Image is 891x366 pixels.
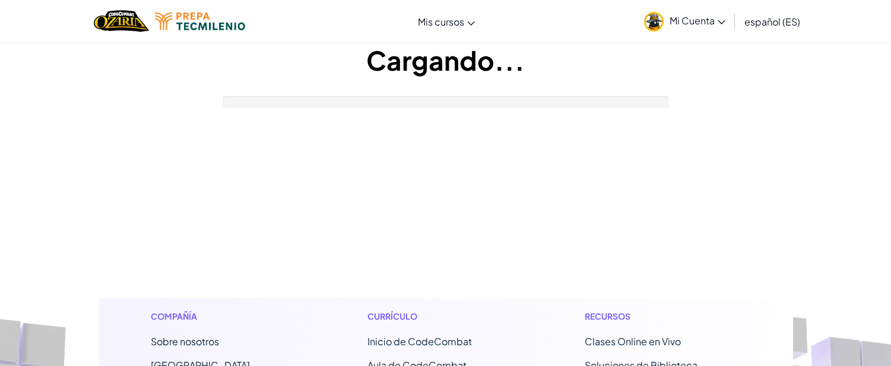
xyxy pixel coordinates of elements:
[744,15,800,28] span: español (ES)
[638,2,731,40] a: Mi Cuenta
[367,335,472,348] font: Inicio de CodeCombat
[151,335,219,348] a: Sobre nosotros
[670,14,715,27] font: Mi Cuenta
[412,5,481,37] a: Mis cursos
[366,43,525,77] font: Cargando...
[367,311,417,321] font: Currículo
[151,311,197,321] font: Compañía
[418,15,464,28] font: Mis cursos
[585,311,630,321] font: Recursos
[585,335,681,348] a: Clases Online en Vivo
[738,5,806,37] a: español (ES)
[644,12,664,31] img: avatar
[155,12,245,30] img: Logotipo de Tecmilenio
[94,9,149,33] a: Logotipo de Ozaria de CodeCombat
[94,9,149,33] img: Hogar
